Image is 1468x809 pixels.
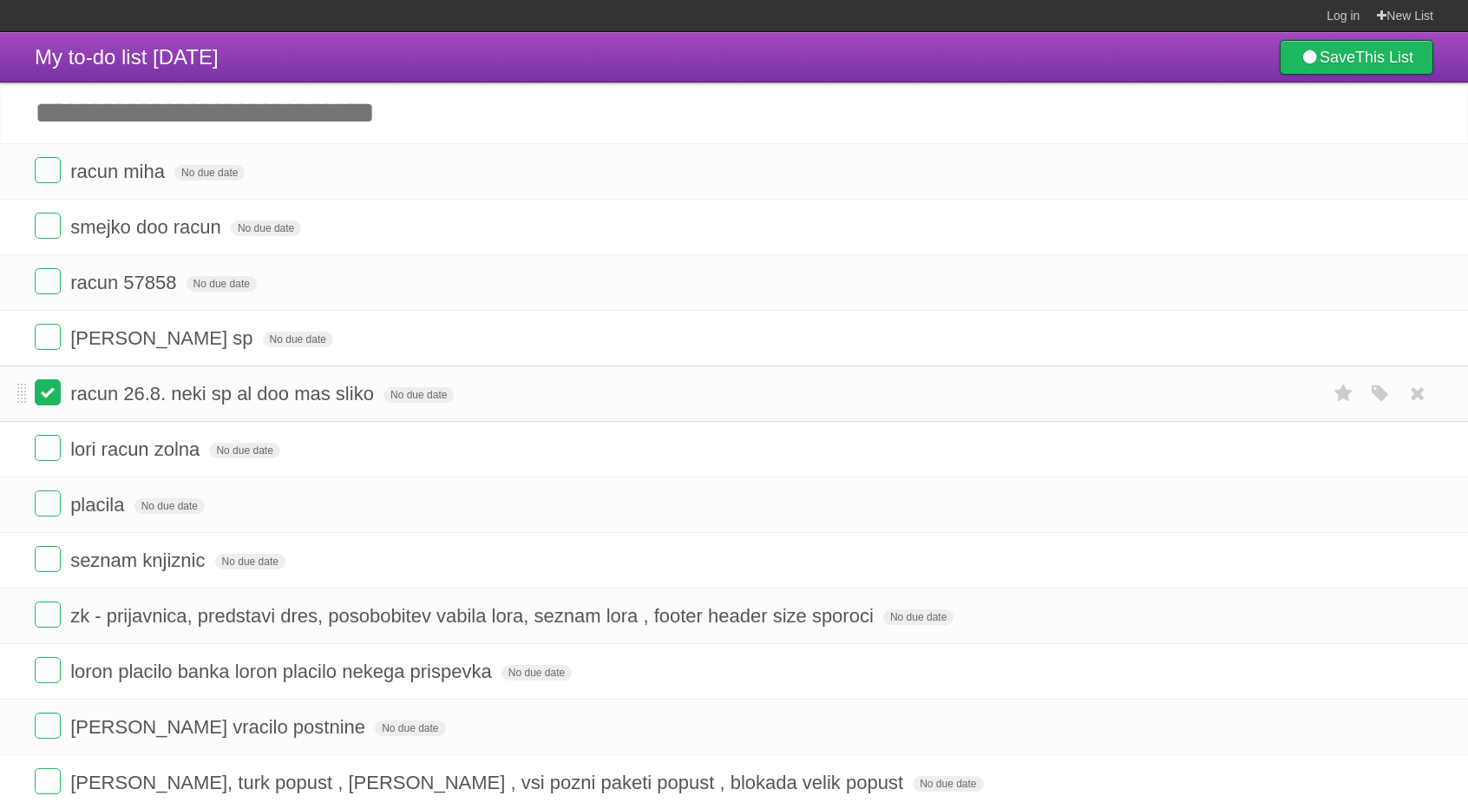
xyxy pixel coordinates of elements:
[187,276,257,292] span: No due date
[70,549,209,571] span: seznam knjiznic
[1327,379,1360,408] label: Star task
[35,157,61,183] label: Done
[70,605,878,627] span: zk - prijavnica, predstavi dres, posobobitev vabila lora, seznam lora , footer header size sporoci
[913,776,983,792] span: No due date
[375,720,445,736] span: No due date
[35,435,61,461] label: Done
[35,324,61,350] label: Done
[70,661,496,682] span: loron placilo banka loron placilo nekega prispevka
[70,438,204,460] span: lori racun zolna
[70,327,257,349] span: [PERSON_NAME] sp
[35,45,219,69] span: My to-do list [DATE]
[35,713,61,739] label: Done
[35,602,61,628] label: Done
[35,657,61,683] label: Done
[35,268,61,294] label: Done
[70,772,908,793] span: [PERSON_NAME], turk popust , [PERSON_NAME] , vsi pozni paketi popust , blokada velik popust
[35,768,61,794] label: Done
[70,716,370,738] span: [PERSON_NAME] vracilo postnine
[35,213,61,239] label: Done
[35,379,61,405] label: Done
[383,387,454,403] span: No due date
[215,554,285,569] span: No due date
[35,546,61,572] label: Done
[70,494,128,516] span: placila
[883,609,954,625] span: No due date
[174,165,245,181] span: No due date
[263,332,333,347] span: No due date
[1280,40,1433,75] a: SaveThis List
[70,272,180,293] span: racun 57858
[70,216,226,238] span: smejko doo racun
[1355,49,1413,66] b: This List
[501,665,572,681] span: No due date
[209,443,279,458] span: No due date
[134,498,205,514] span: No due date
[70,161,169,182] span: racun miha
[70,383,378,404] span: racun 26.8. neki sp al doo mas sliko
[35,490,61,516] label: Done
[231,220,301,236] span: No due date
